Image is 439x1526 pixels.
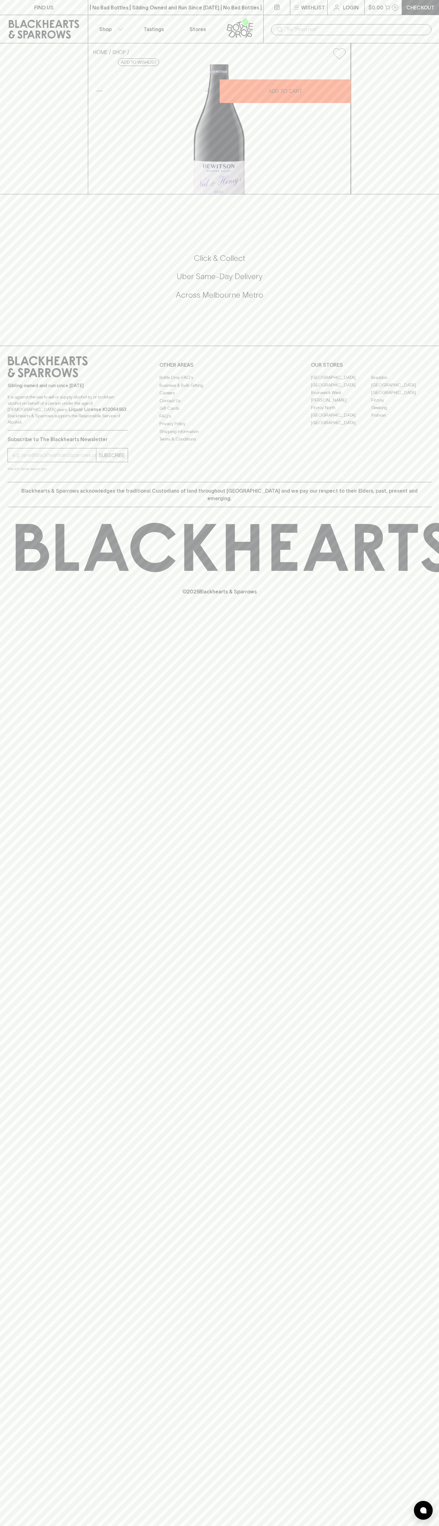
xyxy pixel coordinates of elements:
button: ADD TO CART [220,79,351,103]
h5: Uber Same-Day Delivery [8,271,431,282]
button: Add to wishlist [331,46,348,62]
a: Fitzroy [371,396,431,404]
p: Login [343,4,359,11]
a: [GEOGRAPHIC_DATA] [311,381,371,389]
div: Call to action block [8,228,431,333]
p: Sibling owned and run since [DATE] [8,382,128,389]
a: [GEOGRAPHIC_DATA] [311,411,371,419]
a: HOME [93,49,108,55]
p: SUBSCRIBE [99,452,125,459]
p: OTHER AREAS [159,361,280,369]
a: Shipping Information [159,428,280,435]
button: Shop [88,15,132,43]
input: Try "Pinot noir" [286,24,426,35]
p: Wishlist [301,4,325,11]
button: SUBSCRIBE [96,448,128,462]
a: Brunswick West [311,389,371,396]
p: ADD TO CART [269,87,302,95]
p: Checkout [406,4,435,11]
img: 37431.png [88,64,351,194]
a: Tastings [132,15,176,43]
img: bubble-icon [420,1507,426,1513]
a: Stores [176,15,220,43]
a: Terms & Conditions [159,436,280,443]
a: Geelong [371,404,431,411]
a: Contact Us [159,397,280,404]
p: Shop [99,25,112,33]
a: Braddon [371,374,431,381]
a: FAQ's [159,412,280,420]
p: FIND US [34,4,54,11]
p: 0 [394,6,396,9]
a: [GEOGRAPHIC_DATA] [371,381,431,389]
a: [PERSON_NAME] [311,396,371,404]
a: [GEOGRAPHIC_DATA] [311,419,371,426]
p: OUR STORES [311,361,431,369]
button: Add to wishlist [118,58,159,66]
a: Privacy Policy [159,420,280,428]
p: Stores [190,25,206,33]
a: [GEOGRAPHIC_DATA] [311,374,371,381]
p: It is against the law to sell or supply alcohol to, or to obtain alcohol on behalf of a person un... [8,394,128,425]
a: Fitzroy North [311,404,371,411]
p: We will never spam you [8,466,128,472]
a: [GEOGRAPHIC_DATA] [371,389,431,396]
h5: Click & Collect [8,253,431,263]
input: e.g. jane@blackheartsandsparrows.com.au [13,450,96,460]
a: Careers [159,389,280,397]
p: Subscribe to The Blackhearts Newsletter [8,436,128,443]
a: Gift Cards [159,405,280,412]
a: Prahran [371,411,431,419]
a: SHOP [112,49,126,55]
p: $0.00 [368,4,383,11]
a: Business & Bulk Gifting [159,381,280,389]
h5: Across Melbourne Metro [8,290,431,300]
p: Tastings [144,25,164,33]
a: Bottle Drop FAQ's [159,374,280,381]
strong: Liquor License #32064953 [69,407,126,412]
p: Blackhearts & Sparrows acknowledges the traditional Custodians of land throughout [GEOGRAPHIC_DAT... [12,487,427,502]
